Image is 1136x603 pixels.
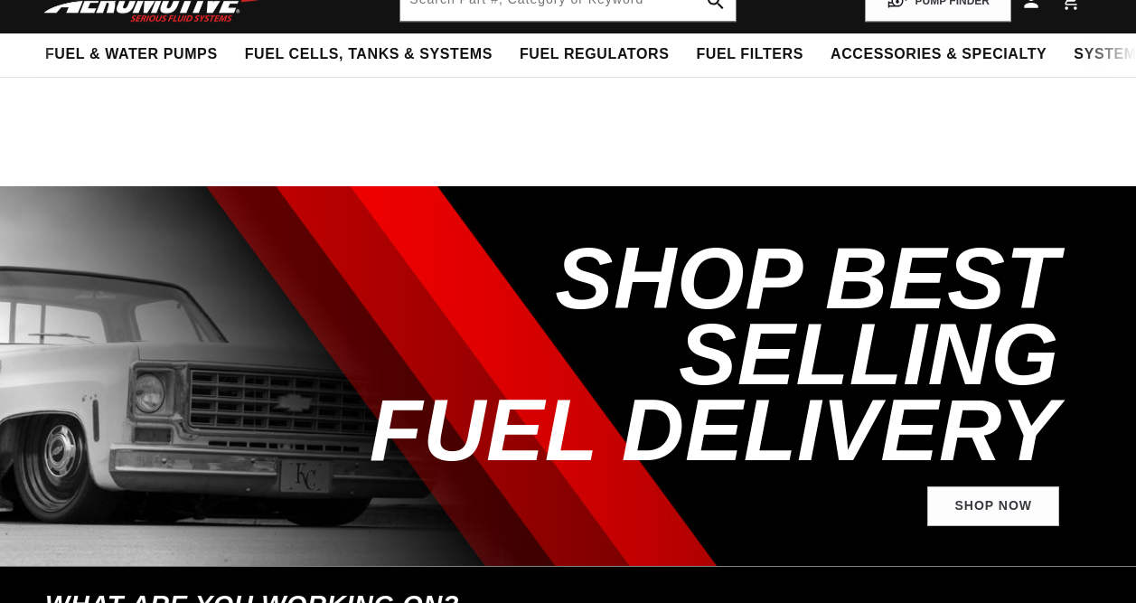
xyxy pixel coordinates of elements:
summary: Accessories & Specialty [817,33,1060,76]
span: Fuel Regulators [520,45,669,64]
a: Shop Now [927,486,1059,527]
summary: Fuel Cells, Tanks & Systems [231,33,506,76]
summary: Fuel Filters [682,33,817,76]
summary: Fuel & Water Pumps [32,33,231,76]
span: Accessories & Specialty [831,45,1047,64]
span: Fuel Filters [696,45,803,64]
summary: Fuel Regulators [506,33,682,76]
h2: SHOP BEST SELLING FUEL DELIVERY [286,240,1059,468]
span: Fuel Cells, Tanks & Systems [245,45,493,64]
span: Fuel & Water Pumps [45,45,218,64]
